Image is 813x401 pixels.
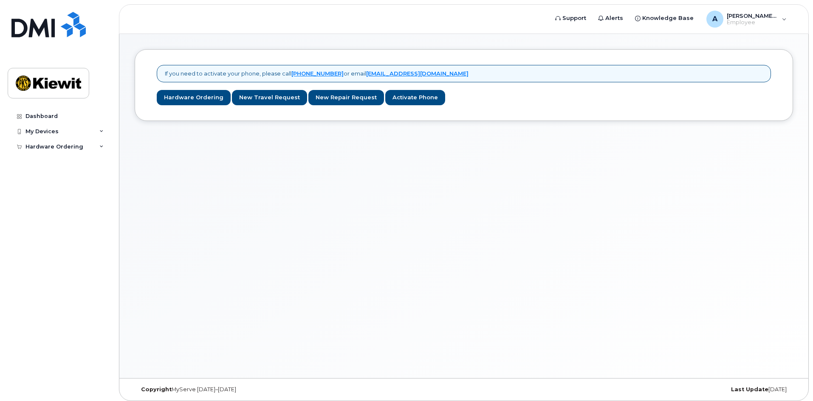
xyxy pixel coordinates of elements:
[308,90,384,106] a: New Repair Request
[165,70,469,78] p: If you need to activate your phone, please call or email
[573,386,793,393] div: [DATE]
[141,386,172,393] strong: Copyright
[385,90,445,106] a: Activate Phone
[135,386,354,393] div: MyServe [DATE]–[DATE]
[232,90,307,106] a: New Travel Request
[731,386,768,393] strong: Last Update
[157,90,231,106] a: Hardware Ordering
[291,70,344,77] a: [PHONE_NUMBER]
[366,70,469,77] a: [EMAIL_ADDRESS][DOMAIN_NAME]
